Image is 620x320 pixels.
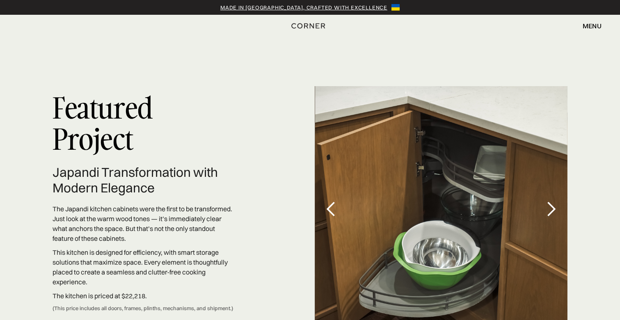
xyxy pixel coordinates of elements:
a: home [286,21,334,31]
div: (This price includes all doors, frames, plinths, mechanisms, and shipment.) [53,305,233,319]
p: The kitchen is priced at $22,218. [53,291,236,301]
div: menu [583,23,602,29]
p: This kitchen is designed for efficiency, with smart storage solutions that maximize space. Every ... [53,247,236,287]
p: Featured Project [53,86,236,160]
a: Made in [GEOGRAPHIC_DATA], crafted with excellence [220,3,387,11]
h2: Japandi Transformation with Modern Elegance [53,165,236,196]
p: The Japandi kitchen cabinets were the first to be transformed. Just look at the warm wood tones —... [53,204,236,243]
div: menu [574,19,602,33]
